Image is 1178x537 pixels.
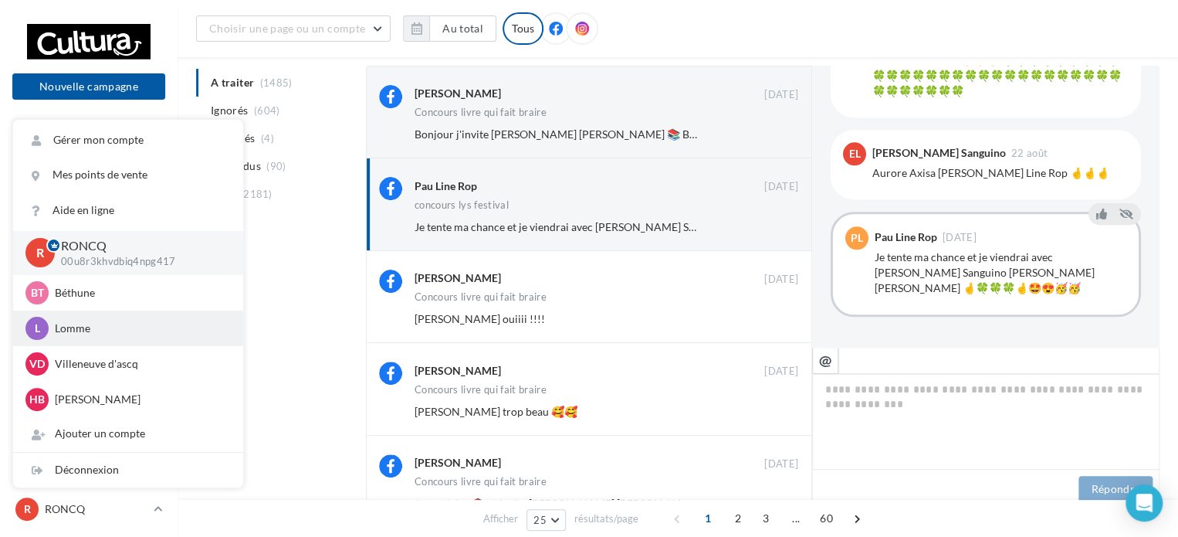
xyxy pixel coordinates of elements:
span: [DATE] [943,233,977,243]
span: Ignorés [211,103,248,118]
div: Concours livre qui fait braire [415,107,547,117]
span: [PERSON_NAME] trop beau 🥰🥰 [415,405,577,418]
div: Pau Line Rop [415,178,477,194]
span: [DATE] [764,88,798,102]
span: (2181) [240,188,272,200]
a: Calendrier [9,277,168,310]
button: Au total [403,15,496,42]
a: R RONCQ [12,495,165,524]
span: PL [851,230,863,246]
span: Choisir une page ou un compte [209,22,365,35]
span: R [24,501,31,517]
span: [DATE] [764,273,798,287]
div: Concours livre qui fait braire [415,385,547,395]
span: 2 [726,506,750,531]
button: Choisir une page ou un compte [196,15,391,42]
span: Vd [29,356,45,372]
p: 00u8r3khvdbiq4npg417 [61,255,218,269]
span: Bonjour j'invite [PERSON_NAME] [PERSON_NAME] 📚 Bonne journée 😊 [415,127,768,141]
i: @ [819,353,832,367]
p: Lomme [55,321,225,336]
span: ... [784,506,808,531]
span: [DATE] [764,457,798,471]
span: EL [849,146,861,161]
a: Médiathèque [9,239,168,271]
div: [PERSON_NAME] [415,270,501,286]
span: résultats/page [574,512,638,526]
div: Tous [503,12,543,45]
a: Mes points de vente [13,158,243,192]
div: [PERSON_NAME] [415,86,501,101]
span: Afficher [483,512,518,526]
span: L [35,321,40,336]
div: Ajouter un compte [13,416,243,451]
a: Opérations [9,122,168,155]
p: RONCQ [45,501,147,517]
button: Répondre [1078,476,1153,502]
span: [PERSON_NAME] ouiiii !!!! [415,312,545,325]
p: Béthune [55,285,225,301]
p: Villeneuve d'ascq [55,356,225,372]
div: Concours livre qui fait braire [415,477,547,487]
span: 3 [753,506,778,531]
button: Au total [429,15,496,42]
button: Nouvelle campagne [12,73,165,100]
button: @ [812,348,838,374]
div: [PERSON_NAME] Sanguino [872,148,1006,158]
span: Bt [31,285,44,301]
div: Aurore Axisa [PERSON_NAME] Line Rop 🤞🤞🤞 [872,165,1129,181]
span: 22 août [1011,148,1048,158]
a: Gérer mon compte [13,123,243,158]
button: 25 [526,509,566,531]
a: Boîte de réception99+ [9,161,168,194]
div: [PERSON_NAME] [415,455,501,471]
span: [DATE] [764,180,798,194]
span: 60 [814,506,839,531]
div: Concours livre qui fait braire [415,292,547,302]
div: Bonjour, je tente ma chance pour y aller avec [PERSON_NAME] 😉😉😉🍀🍀🍀🍀🍀🍀🍀🍀🍀🍀🍀🍀🍀🍀🍀🍀🍀🍀🍀🍀🍀🍀🍀🍀🍀🍀🍀🍀🍀🍀🍀🍀🍀🍀🍀 [872,37,1129,99]
span: [DATE] [764,365,798,379]
div: [PERSON_NAME] [415,363,501,379]
span: HB [29,392,45,407]
div: concours lys festival [415,200,509,210]
span: Je participe 📚 et invite [PERSON_NAME] [PERSON_NAME] [415,497,702,510]
span: 25 [533,514,547,526]
span: Je tente ma chance et je viendrai avec [PERSON_NAME] Sanguino [PERSON_NAME] [PERSON_NAME] 🤞🍀🍀🍀🤞🤩😍🥳🥳 [415,220,1024,233]
a: Campagnes [9,200,168,233]
p: [PERSON_NAME] [55,392,225,407]
span: (90) [266,160,286,172]
span: (4) [261,132,274,144]
div: Déconnexion [13,453,243,488]
p: RONCQ [61,237,218,255]
div: Je tente ma chance et je viendrai avec [PERSON_NAME] Sanguino [PERSON_NAME] [PERSON_NAME] 🤞🍀🍀🍀🤞🤩😍🥳🥳 [875,250,1126,296]
span: (604) [254,104,280,117]
a: Aide en ligne [13,193,243,228]
div: Pau Line Rop [875,232,937,243]
span: R [36,244,44,262]
div: Open Intercom Messenger [1126,484,1163,522]
span: 1 [696,506,720,531]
